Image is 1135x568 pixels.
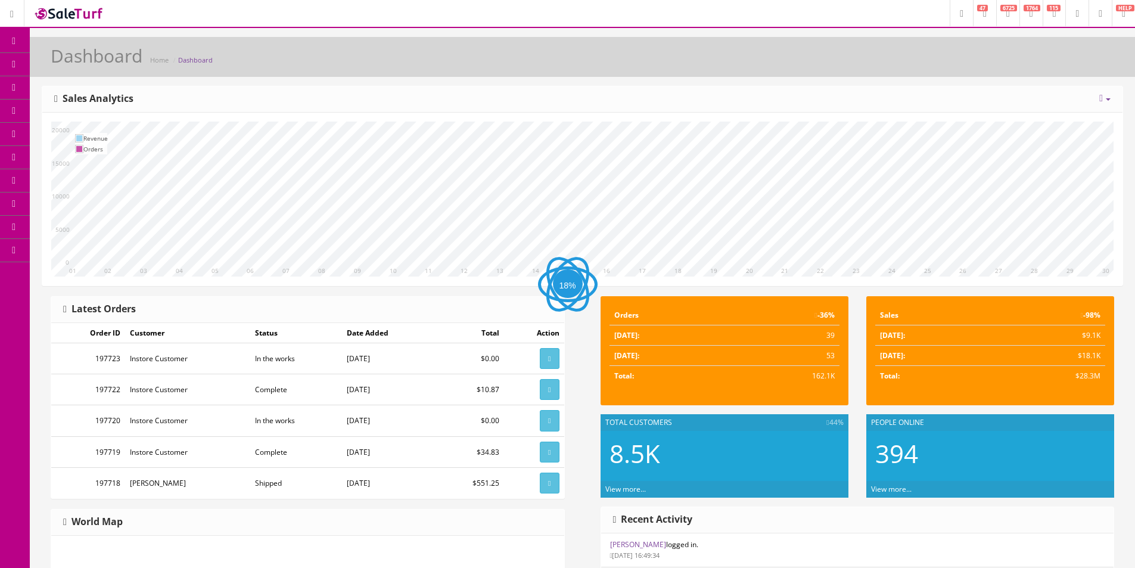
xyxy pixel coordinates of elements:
[540,348,559,369] a: View
[437,343,504,374] td: $0.00
[610,551,660,560] small: [DATE] 16:49:34
[504,323,564,343] td: Action
[250,374,342,405] td: Complete
[614,350,639,361] strong: [DATE]:
[178,55,213,64] a: Dashboard
[51,46,142,66] h1: Dashboard
[150,55,169,64] a: Home
[540,379,559,400] a: View
[51,374,125,405] td: 197722
[342,323,437,343] td: Date Added
[875,440,1105,467] h2: 394
[250,436,342,467] td: Complete
[1024,5,1040,11] span: 1764
[342,374,437,405] td: [DATE]
[729,305,839,325] td: -36%
[729,325,839,346] td: 39
[250,323,342,343] td: Status
[437,374,504,405] td: $10.87
[51,467,125,498] td: 197718
[875,305,990,325] td: Sales
[342,405,437,436] td: [DATE]
[990,325,1105,346] td: $9.1K
[614,371,634,381] strong: Total:
[605,484,646,494] a: View more...
[990,305,1105,325] td: -98%
[601,533,1114,567] li: logged in.
[125,436,250,467] td: Instore Customer
[990,366,1105,386] td: $28.3M
[540,410,559,431] a: View
[51,405,125,436] td: 197720
[613,514,693,525] h3: Recent Activity
[871,484,912,494] a: View more...
[601,414,848,431] div: Total Customers
[614,330,639,340] strong: [DATE]:
[125,467,250,498] td: [PERSON_NAME]
[63,304,136,315] h3: Latest Orders
[83,144,108,154] td: Orders
[51,343,125,374] td: 197723
[250,343,342,374] td: In the works
[610,539,666,550] a: [PERSON_NAME]
[729,366,839,386] td: 162.1K
[125,374,250,405] td: Instore Customer
[342,343,437,374] td: [DATE]
[125,343,250,374] td: Instore Customer
[437,436,504,467] td: $34.83
[880,371,900,381] strong: Total:
[437,405,504,436] td: $0.00
[437,323,504,343] td: Total
[342,436,437,467] td: [DATE]
[83,133,108,144] td: Revenue
[125,405,250,436] td: Instore Customer
[729,346,839,366] td: 53
[610,440,839,467] h2: 8.5K
[51,323,125,343] td: Order ID
[437,467,504,498] td: $551.25
[33,5,105,21] img: SaleTurf
[1000,5,1017,11] span: 6725
[540,473,559,493] a: View
[125,323,250,343] td: Customer
[880,330,905,340] strong: [DATE]:
[54,94,133,104] h3: Sales Analytics
[1047,5,1061,11] span: 115
[51,436,125,467] td: 197719
[250,405,342,436] td: In the works
[540,442,559,463] a: View
[826,417,843,428] span: 44%
[250,467,342,498] td: Shipped
[880,350,905,361] strong: [DATE]:
[610,305,729,325] td: Orders
[866,414,1114,431] div: People Online
[977,5,988,11] span: 47
[342,467,437,498] td: [DATE]
[63,517,123,527] h3: World Map
[990,346,1105,366] td: $18.1K
[1116,5,1134,11] span: HELP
